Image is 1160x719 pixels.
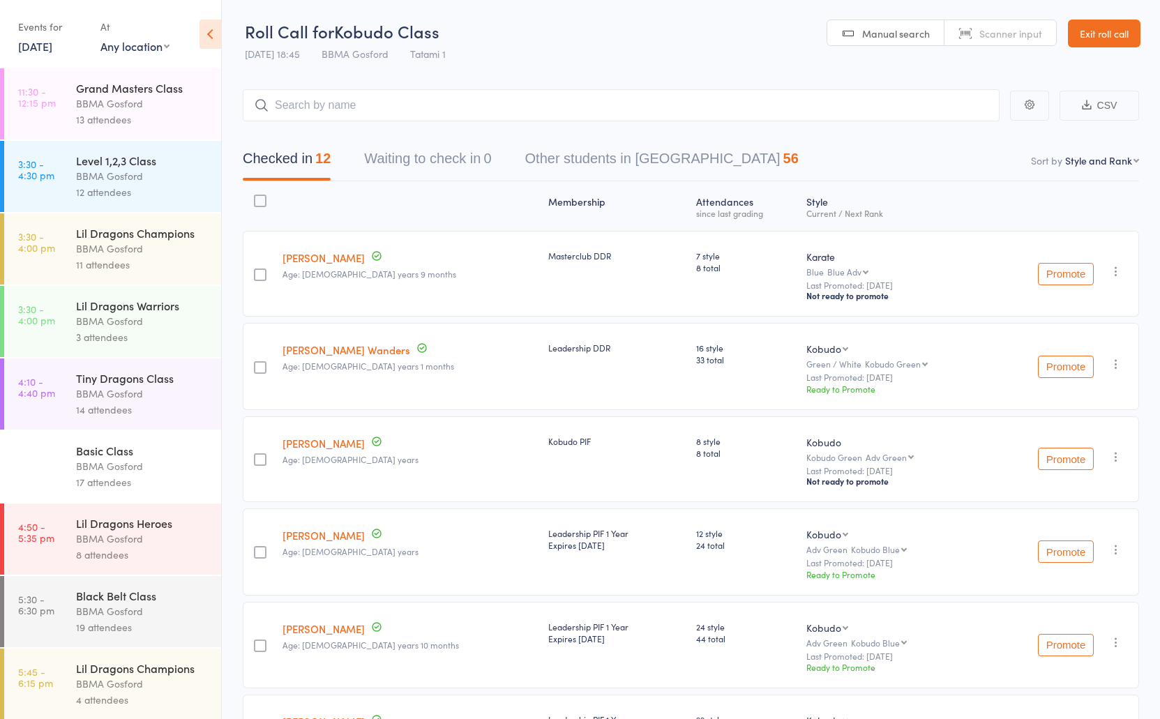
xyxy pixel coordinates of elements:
button: Other students in [GEOGRAPHIC_DATA]56 [525,144,799,181]
div: Green / White [806,359,983,368]
div: 0 [483,151,491,166]
a: [PERSON_NAME] Wanders [283,342,410,357]
div: Current / Next Rank [806,209,983,218]
div: Basic Class [76,443,209,458]
div: 13 attendees [76,112,209,128]
div: Lil Dragons Warriors [76,298,209,313]
button: CSV [1060,91,1139,121]
div: 12 [315,151,331,166]
time: 3:30 - 4:00 pm [18,231,55,253]
a: 3:30 -4:30 pmLevel 1,2,3 ClassBBMA Gosford12 attendees [4,141,221,212]
div: Leadership PIF 1 Year [548,621,685,644]
div: Level 1,2,3 Class [76,153,209,168]
div: Style [801,188,988,225]
small: Last Promoted: [DATE] [806,280,983,290]
span: Tatami 1 [410,47,446,61]
button: Promote [1038,634,1094,656]
div: Kobudo [806,527,841,541]
time: 3:30 - 4:00 pm [18,303,55,326]
span: Scanner input [979,27,1042,40]
div: Kobudo Green [806,453,983,462]
time: 11:30 - 12:15 pm [18,86,56,108]
time: 3:30 - 4:30 pm [18,158,54,181]
div: 14 attendees [76,402,209,418]
time: 5:30 - 6:30 pm [18,593,54,616]
div: 8 attendees [76,547,209,563]
div: Masterclub DDR [548,250,685,262]
time: 5:45 - 6:15 pm [18,666,53,688]
div: 3 attendees [76,329,209,345]
div: At [100,15,170,38]
div: BBMA Gosford [76,386,209,402]
div: Style and Rank [1065,153,1132,167]
div: BBMA Gosford [76,458,209,474]
span: Manual search [862,27,930,40]
div: 19 attendees [76,619,209,635]
time: 4:50 - 5:35 pm [18,521,54,543]
span: Age: [DEMOGRAPHIC_DATA] years 1 months [283,360,454,372]
small: Last Promoted: [DATE] [806,372,983,382]
div: Lil Dragons Champions [76,660,209,676]
a: 4:45 -5:30 pmBasic ClassBBMA Gosford17 attendees [4,431,221,502]
div: 4 attendees [76,692,209,708]
small: Last Promoted: [DATE] [806,558,983,568]
div: since last grading [696,209,795,218]
span: Age: [DEMOGRAPHIC_DATA] years 10 months [283,639,459,651]
div: BBMA Gosford [76,603,209,619]
div: Kobudo Blue [851,638,900,647]
span: Age: [DEMOGRAPHIC_DATA] years [283,545,419,557]
span: [DATE] 18:45 [245,47,300,61]
div: 11 attendees [76,257,209,273]
div: Kobudo PIF [548,435,685,447]
span: Kobudo Class [334,20,439,43]
a: 11:30 -12:15 pmGrand Masters ClassBBMA Gosford13 attendees [4,68,221,139]
a: Exit roll call [1068,20,1140,47]
div: Adv Green [806,545,983,554]
span: 33 total [696,354,795,365]
span: 8 total [696,447,795,459]
span: 44 total [696,633,795,644]
a: 3:30 -4:00 pmLil Dragons ChampionsBBMA Gosford11 attendees [4,213,221,285]
div: Blue [806,267,983,276]
a: 4:50 -5:35 pmLil Dragons HeroesBBMA Gosford8 attendees [4,504,221,575]
label: Sort by [1031,153,1062,167]
div: 17 attendees [76,474,209,490]
span: BBMA Gosford [322,47,389,61]
input: Search by name [243,89,1000,121]
div: Atten­dances [691,188,801,225]
span: Roll Call for [245,20,334,43]
a: [DATE] [18,38,52,54]
div: Expires [DATE] [548,633,685,644]
small: Last Promoted: [DATE] [806,466,983,476]
div: Not ready to promote [806,476,983,487]
span: 8 style [696,435,795,447]
div: Events for [18,15,86,38]
time: 4:45 - 5:30 pm [18,448,54,471]
a: 4:10 -4:40 pmTiny Dragons ClassBBMA Gosford14 attendees [4,358,221,430]
span: Age: [DEMOGRAPHIC_DATA] years [283,453,419,465]
button: Checked in12 [243,144,331,181]
a: [PERSON_NAME] [283,436,365,451]
div: BBMA Gosford [76,241,209,257]
div: Adv Green [866,453,907,462]
div: BBMA Gosford [76,531,209,547]
div: Lil Dragons Champions [76,225,209,241]
div: BBMA Gosford [76,676,209,692]
div: Not ready to promote [806,290,983,301]
a: [PERSON_NAME] [283,621,365,636]
div: Kobudo Blue [851,545,900,554]
div: Blue Adv [827,267,861,276]
div: Karate [806,250,983,264]
a: [PERSON_NAME] [283,528,365,543]
time: 4:10 - 4:40 pm [18,376,55,398]
div: Kobudo [806,621,841,635]
div: Tiny Dragons Class [76,370,209,386]
div: 56 [783,151,799,166]
div: Adv Green [806,638,983,647]
span: 16 style [696,342,795,354]
a: 5:30 -6:30 pmBlack Belt ClassBBMA Gosford19 attendees [4,576,221,647]
div: Leadership DDR [548,342,685,354]
div: Black Belt Class [76,588,209,603]
div: 12 attendees [76,184,209,200]
a: 3:30 -4:00 pmLil Dragons WarriorsBBMA Gosford3 attendees [4,286,221,357]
